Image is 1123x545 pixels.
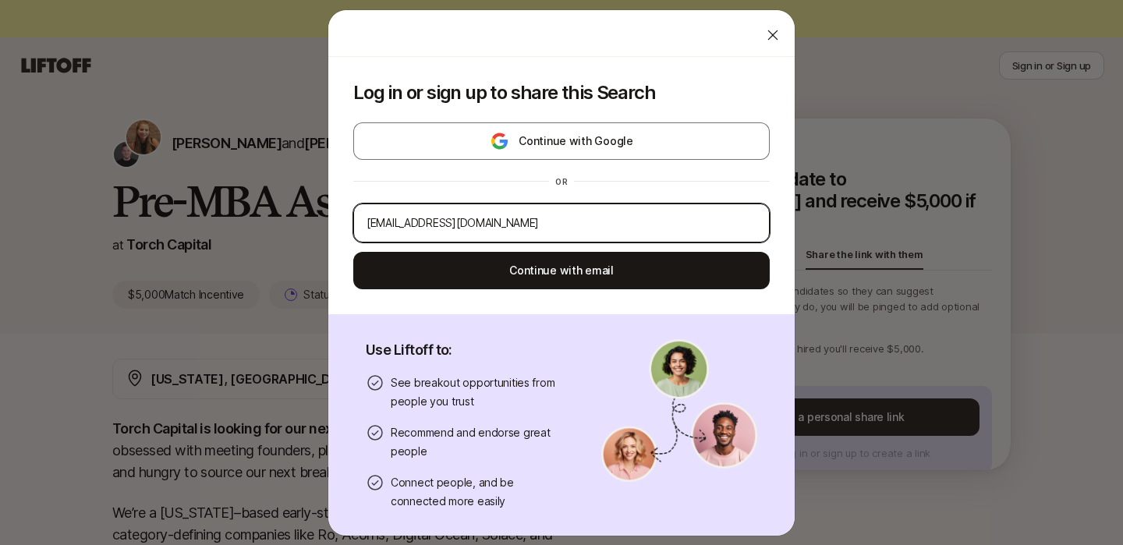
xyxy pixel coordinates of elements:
button: Continue with email [353,252,770,289]
input: Your personal email address [367,214,756,232]
button: Continue with Google [353,122,770,160]
p: Use Liftoff to: [366,339,564,361]
p: Recommend and endorse great people [391,423,564,461]
div: or [549,175,574,188]
p: Connect people, and be connected more easily [391,473,564,511]
img: google-logo [490,132,509,150]
img: signup-banner [601,339,757,483]
p: Log in or sign up to share this Search [353,82,770,104]
p: See breakout opportunities from people you trust [391,373,564,411]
